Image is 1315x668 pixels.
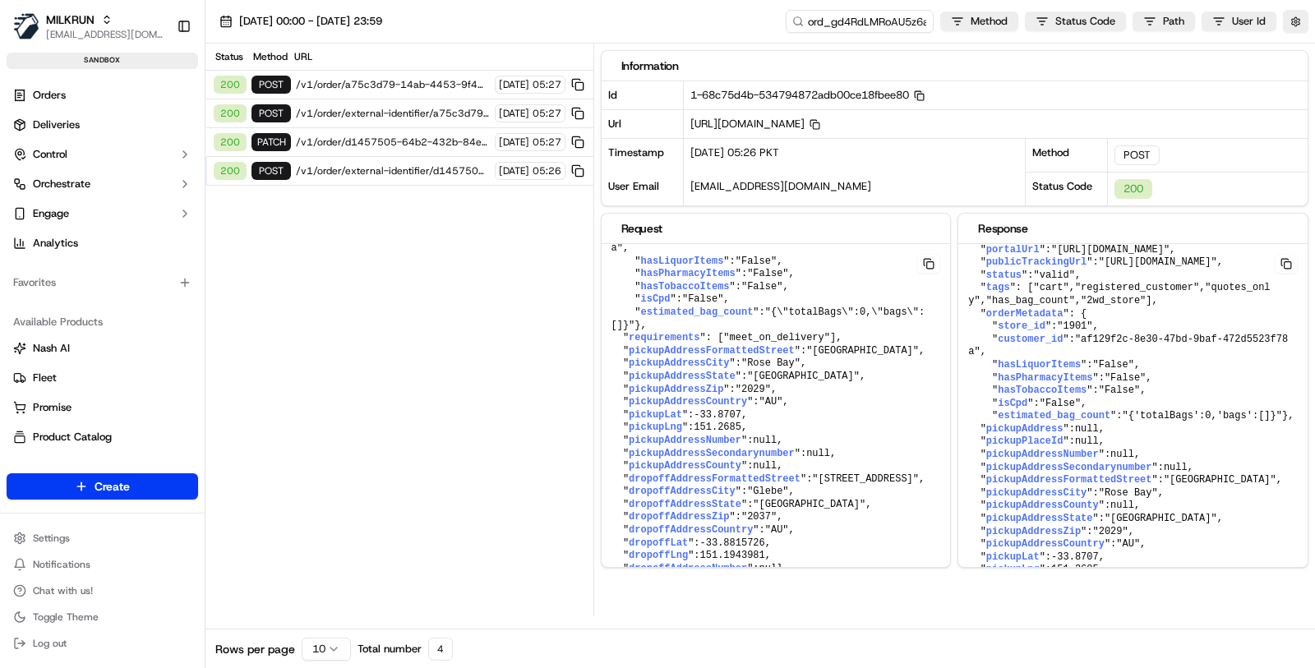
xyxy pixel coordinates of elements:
span: Chat with us! [33,584,93,597]
span: pickupAddressSecondarynumber [629,448,795,459]
div: POST [251,104,291,122]
span: pickupAddressCountry [629,396,747,408]
button: Fleet [7,365,198,391]
span: [DATE] [145,298,179,311]
div: POST [251,76,291,94]
div: Favorites [7,270,198,296]
span: null [806,448,830,459]
span: dropoffAddressState [629,499,741,510]
span: pickupAddressState [986,513,1093,524]
span: -33.8815726 [700,537,765,549]
div: sandbox [7,53,198,69]
span: null [759,563,783,574]
span: 151.1943981 [700,550,765,561]
span: [DATE] [145,254,179,267]
span: pickupAddressCountry [986,538,1105,550]
span: pickupAddressNumber [986,449,1099,460]
span: pickupAddressCity [629,357,729,369]
button: Method [940,12,1018,31]
p: Welcome 👋 [16,65,299,91]
div: Status Code [1026,172,1108,205]
span: "False" [1099,385,1140,396]
span: 05:27 [533,107,561,120]
button: Notifications [7,553,198,576]
span: store_id [998,320,1045,332]
span: [PERSON_NAME] [51,254,133,267]
span: "valid" [1033,270,1074,281]
span: null [1164,462,1188,473]
span: 05:27 [533,136,561,149]
span: -33.8707 [694,409,741,421]
div: 4 [428,638,453,661]
button: Engage [7,200,198,227]
button: Nash AI [7,335,198,362]
span: portalUrl [986,244,1040,256]
span: Rows per page [215,641,295,657]
span: "{\"totalBags\":0,\"bags\":[]}" [611,306,925,331]
span: "AU" [765,524,789,536]
span: 05:27 [533,78,561,91]
div: User Email [602,173,684,206]
span: /v1/order/external-identifier/a75c3d79-14ab-4453-9f43-606263fa4597 [296,107,490,120]
span: Pylon [164,407,199,419]
span: pickupAddressZip [629,384,723,395]
span: dropoffAddressZip [629,511,729,523]
span: "{'totalBags':0,'bags':[]}" [1123,410,1282,422]
span: 151.2685 [694,422,741,433]
span: 1-68c75d4b-534794872adb00ce18fbee80 [690,88,925,102]
span: hasPharmacyItems [998,372,1092,384]
button: MILKRUN [46,12,95,28]
span: Fleet [33,371,57,385]
div: POST [251,162,291,180]
button: User Id [1202,12,1276,31]
span: [DATE] [499,136,529,149]
span: Status Code [1055,14,1115,29]
span: Analytics [33,236,78,251]
img: 1736555255976-a54dd68f-1ca7-489b-9aae-adbdc363a1c4 [16,156,46,186]
span: dropoffAddressCity [629,486,736,497]
span: 151.2685 [1051,564,1099,575]
span: pickupAddressSecondarynumber [986,462,1152,473]
div: Available Products [7,309,198,335]
span: pickupAddressZip [986,526,1081,537]
span: pickupAddressFormattedStreet [629,345,795,357]
a: Fleet [13,371,191,385]
div: 200 [214,104,247,122]
span: Settings [33,532,70,545]
span: Path [1163,14,1184,29]
a: Orders [7,82,198,108]
div: Status [212,50,245,63]
span: "[GEOGRAPHIC_DATA]" [747,371,860,382]
span: [EMAIL_ADDRESS][DOMAIN_NAME] [690,179,871,193]
input: Type to search [786,10,934,33]
span: Create [95,478,130,495]
span: hasTobaccoItems [998,385,1087,396]
a: Product Catalog [13,430,191,445]
span: hasTobaccoItems [641,281,730,293]
span: [URL][DOMAIN_NAME] [690,117,820,131]
div: We're available if you need us! [74,173,226,186]
div: Request [621,220,931,237]
a: Powered byPylon [116,406,199,419]
img: Nash [16,16,49,48]
a: Deliveries [7,112,198,138]
span: "2wd_store" [1081,295,1146,306]
span: hasPharmacyItems [641,268,736,279]
span: estimated_bag_count [998,410,1110,422]
button: Create [7,473,198,500]
span: "AU" [759,396,783,408]
a: Analytics [7,230,198,256]
span: "False" [1093,359,1134,371]
img: MILKRUN [13,13,39,39]
button: Control [7,141,198,168]
span: dropoffAddressCountry [629,524,753,536]
a: Nash AI [13,341,191,356]
button: See all [255,210,299,229]
img: Zach Benton [16,283,43,309]
button: Log out [7,632,198,655]
span: Knowledge Base [33,366,126,383]
div: Start new chat [74,156,270,173]
img: Masood Aslam [16,238,43,265]
span: "False" [682,293,723,305]
span: "False" [741,281,782,293]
